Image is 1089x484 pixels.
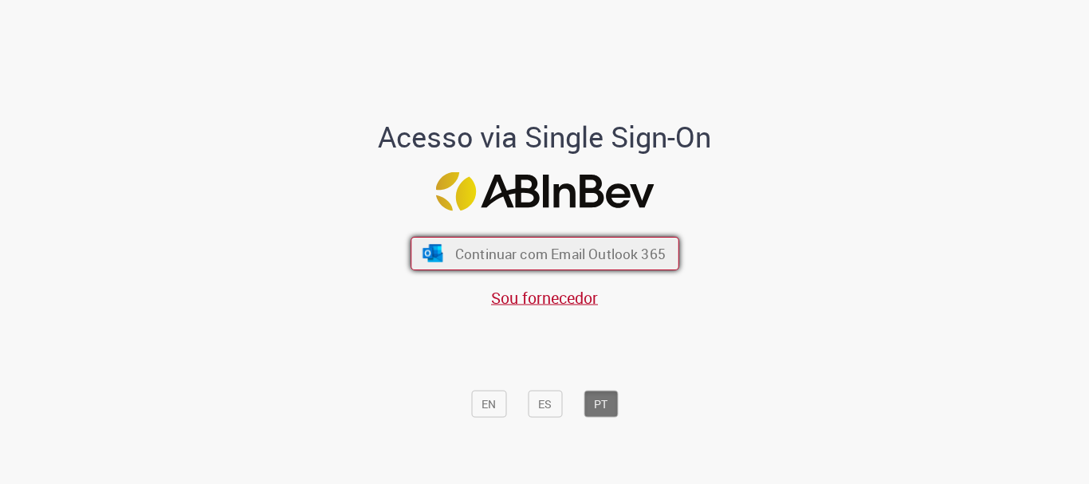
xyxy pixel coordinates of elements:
img: ícone Azure/Microsoft 360 [421,245,444,262]
h1: Acesso via Single Sign-On [324,121,766,153]
a: Sou fornecedor [491,287,598,309]
img: Logo ABInBev [435,172,654,211]
button: PT [584,391,618,418]
button: ícone Azure/Microsoft 360 Continuar com Email Outlook 365 [411,237,679,270]
button: EN [471,391,506,418]
span: Continuar com Email Outlook 365 [454,245,665,263]
button: ES [528,391,562,418]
